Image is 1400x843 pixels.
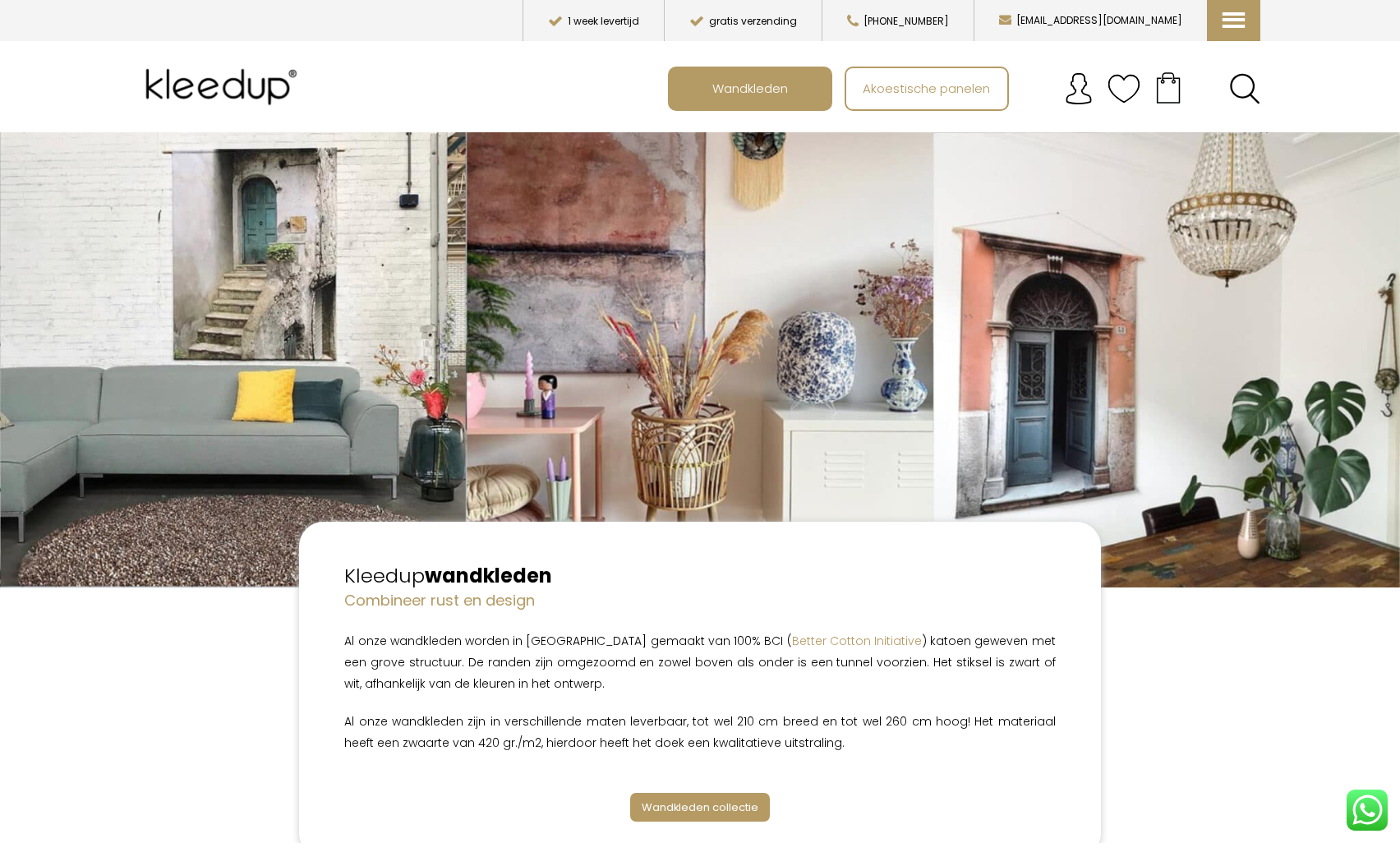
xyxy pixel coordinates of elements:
a: Better Cotton Initiative [792,633,922,649]
a: Akoestische panelen [846,68,1007,109]
h2: Kleedup [344,562,1055,590]
span: Wandkleden [703,72,797,104]
h4: Combineer rust en design [344,590,1055,610]
a: Your cart [1140,67,1196,108]
nav: Main menu [668,67,1273,111]
a: Search [1229,73,1260,104]
strong: wandkleden [425,562,552,589]
a: Wandkleden [670,68,831,109]
img: account.svg [1062,72,1095,105]
p: Al onze wandkleden worden in [GEOGRAPHIC_DATA] gemaakt van 100% BCI ( ) katoen geweven met een gr... [344,630,1055,694]
span: Wandkleden collectie [642,799,758,815]
img: Kleedup [140,54,309,120]
a: Wandkleden collectie [630,793,770,822]
img: verlanglijstje.svg [1108,72,1140,105]
span: Akoestische panelen [854,72,999,104]
p: Al onze wandkleden zijn in verschillende maten leverbaar, tot wel 210 cm breed en tot wel 260 cm ... [344,711,1055,753]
